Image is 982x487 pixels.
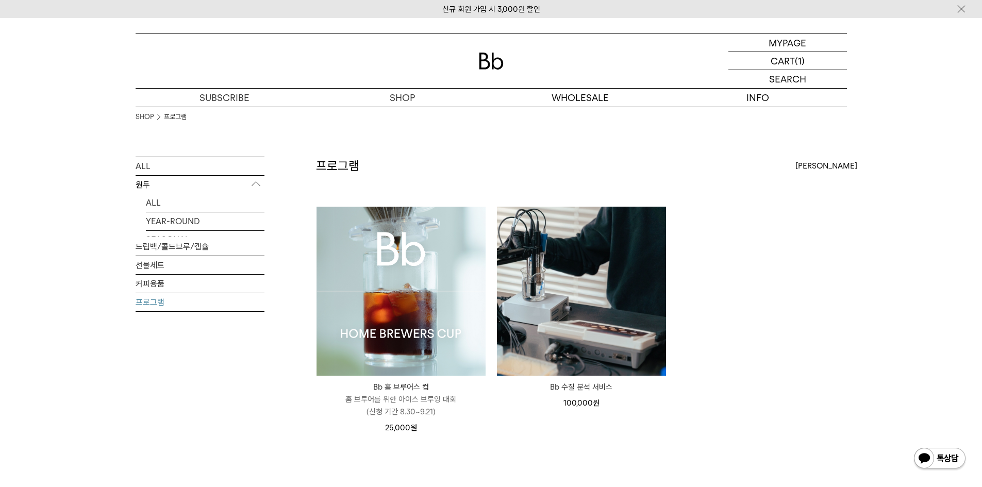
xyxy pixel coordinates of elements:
[136,176,264,194] p: 원두
[491,89,669,107] p: WHOLESALE
[316,157,359,175] h2: 프로그램
[410,423,417,432] span: 원
[136,157,264,175] a: ALL
[317,381,486,393] p: Bb 홈 브루어스 컵
[146,212,264,230] a: YEAR-ROUND
[385,423,417,432] span: 25,000
[164,112,187,122] a: 프로그램
[317,393,486,418] p: 홈 브루어를 위한 아이스 브루잉 대회 (신청 기간 8.30~9.21)
[497,381,666,393] a: Bb 수질 분석 서비스
[313,89,491,107] a: SHOP
[317,207,486,376] img: Bb 홈 브루어스 컵
[136,293,264,311] a: 프로그램
[146,231,264,249] a: SEASONAL
[497,207,666,376] img: Bb 수질 분석 서비스
[771,52,795,70] p: CART
[728,34,847,52] a: MYPAGE
[136,238,264,256] a: 드립백/콜드브루/캡슐
[769,70,806,88] p: SEARCH
[728,52,847,70] a: CART (1)
[769,34,806,52] p: MYPAGE
[136,275,264,293] a: 커피용품
[317,381,486,418] a: Bb 홈 브루어스 컵 홈 브루어를 위한 아이스 브루잉 대회(신청 기간 8.30~9.21)
[136,112,154,122] a: SHOP
[795,160,857,172] span: [PERSON_NAME]
[136,89,313,107] a: SUBSCRIBE
[136,256,264,274] a: 선물세트
[669,89,847,107] p: INFO
[593,398,600,408] span: 원
[442,5,540,14] a: 신규 회원 가입 시 3,000원 할인
[146,194,264,212] a: ALL
[479,53,504,70] img: 로고
[795,52,805,70] p: (1)
[913,447,967,472] img: 카카오톡 채널 1:1 채팅 버튼
[563,398,600,408] span: 100,000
